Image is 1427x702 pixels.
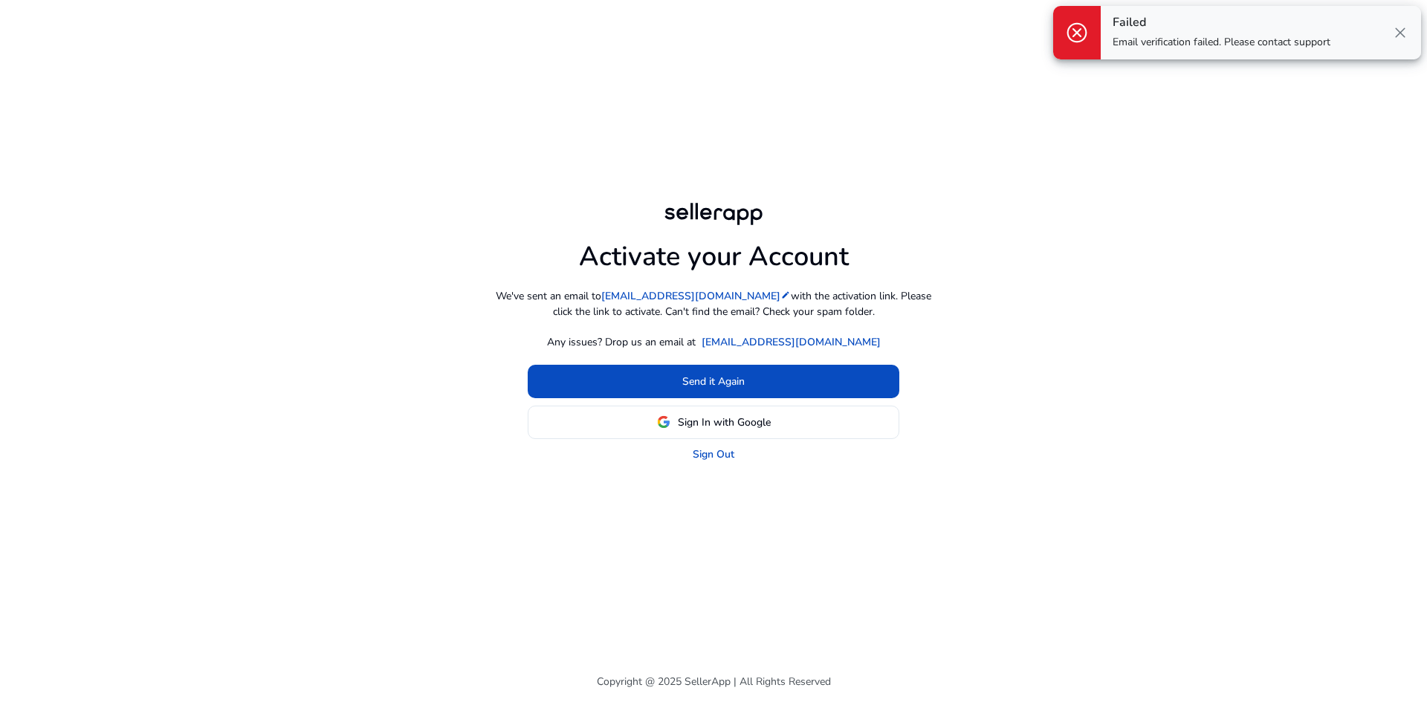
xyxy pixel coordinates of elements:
p: Any issues? Drop us an email at [547,334,696,350]
p: Email verification failed. Please contact support [1113,35,1330,50]
span: Send it Again [682,374,745,389]
span: cancel [1065,21,1089,45]
span: Sign In with Google [678,415,771,430]
button: Sign In with Google [528,406,899,439]
h4: Failed [1113,16,1330,30]
button: Send it Again [528,365,899,398]
p: We've sent an email to with the activation link. Please click the link to activate. Can't find th... [491,288,936,319]
a: Sign Out [693,446,734,462]
h1: Activate your Account [579,229,849,273]
a: [EMAIL_ADDRESS][DOMAIN_NAME] [702,334,881,350]
mat-icon: edit [780,290,791,300]
span: close [1391,24,1409,42]
img: google-logo.svg [657,415,670,429]
a: [EMAIL_ADDRESS][DOMAIN_NAME] [601,288,791,304]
